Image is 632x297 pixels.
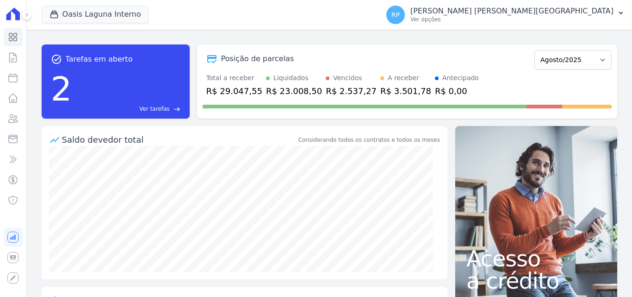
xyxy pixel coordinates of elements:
[298,136,440,144] div: Considerando todos os contratos e todos os meses
[206,73,262,83] div: Total a receber
[266,85,322,97] div: R$ 23.008,50
[410,6,613,16] p: [PERSON_NAME] [PERSON_NAME][GEOGRAPHIC_DATA]
[221,53,294,64] div: Posição de parcelas
[435,85,479,97] div: R$ 0,00
[391,12,400,18] span: RP
[466,247,606,270] span: Acesso
[51,54,62,65] span: task_alt
[173,106,180,113] span: east
[326,85,377,97] div: R$ 2.537,27
[442,73,479,83] div: Antecipado
[380,85,431,97] div: R$ 3.501,78
[410,16,613,23] p: Ver opções
[42,6,149,23] button: Oasis Laguna Interno
[66,54,133,65] span: Tarefas em aberto
[466,270,606,292] span: a crédito
[333,73,362,83] div: Vencidos
[75,105,180,113] a: Ver tarefas east
[388,73,419,83] div: A receber
[379,2,632,28] button: RP [PERSON_NAME] [PERSON_NAME][GEOGRAPHIC_DATA] Ver opções
[62,133,297,146] div: Saldo devedor total
[51,65,72,113] div: 2
[206,85,262,97] div: R$ 29.047,55
[273,73,309,83] div: Liquidados
[139,105,169,113] span: Ver tarefas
